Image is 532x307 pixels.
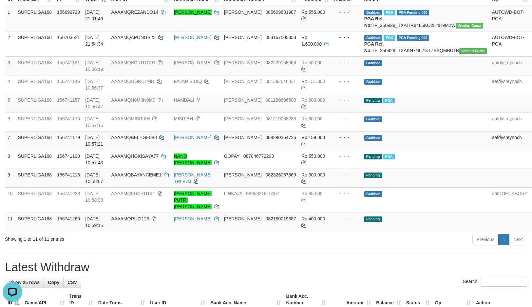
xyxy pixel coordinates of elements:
a: [PERSON_NAME] [174,135,212,140]
td: 10 [5,187,15,213]
span: [DATE] 10:57:15 [85,116,103,128]
td: 2 [5,31,15,56]
span: 156741146 [57,79,80,84]
div: - - - [334,115,359,122]
a: MISRIAH [174,116,193,121]
span: Grabbed [364,35,383,41]
span: AAAAMQN0M0N0M0 [111,97,155,103]
div: - - - [334,59,359,66]
td: AUTOWD-BOT-PGA [489,31,530,56]
a: Copy [44,277,64,288]
td: 8 [5,150,15,169]
input: Search: [481,277,527,287]
span: Pending [364,216,382,222]
span: Marked by aafchhiseyha [384,10,395,15]
span: [PERSON_NAME] [224,135,262,140]
a: Next [509,234,527,245]
span: AAAAMQBAYANCEME1 [111,172,161,177]
span: Grabbed [364,191,383,197]
span: AAAAMQGORDENN [111,79,154,84]
b: PGA Ref. No: [364,41,384,53]
span: [PERSON_NAME] [224,172,262,177]
td: aafDOEUKBORY [489,187,530,213]
span: Rp 159.000 [301,135,325,140]
span: AAAAMQMISRIAH [111,116,150,121]
label: Search: [463,277,527,287]
span: AAAAMQKUCRUT41 [111,191,155,196]
span: Grabbed [364,60,383,66]
div: - - - [334,190,359,197]
span: Rp 60.000 [301,116,323,121]
span: Copy 087846772293 to clipboard [243,153,274,159]
a: Show 25 rows [5,277,44,288]
span: [DATE] 21:01:46 [85,10,103,21]
a: NANO [PERSON_NAME] [174,153,212,165]
td: 5 [5,94,15,113]
a: [PERSON_NAME] [174,35,212,40]
span: Vendor URL: https://trx31.1velocity.biz [456,23,483,29]
td: aafdysreynoch [489,113,530,131]
span: [PERSON_NAME] [224,97,262,103]
span: 156741213 [57,172,80,177]
td: SUPERLIGA168 [15,6,55,31]
span: AAAAMQBELEGE888 [111,135,157,140]
td: aafdysreynoch [489,56,530,75]
span: [DATE] 10:58:38 [85,191,103,203]
span: Rp 151.000 [301,79,325,84]
span: Copy 082326057869 to clipboard [265,172,296,177]
button: Open LiveChat chat widget [3,3,22,22]
a: CSV [63,277,81,288]
span: [PERSON_NAME] [224,35,262,40]
span: Rp 555.000 [301,10,325,15]
a: [PERSON_NAME] [174,60,212,65]
div: - - - [334,172,359,178]
div: - - - [334,153,359,159]
a: Previous [472,234,499,245]
span: Pending [364,98,382,103]
span: Copy 081219068288 to clipboard [265,116,296,121]
span: Pending [364,173,382,178]
a: FAJAR SIDIQ [174,79,202,84]
span: Rp 600.000 [301,97,325,103]
span: [PERSON_NAME] [224,10,262,15]
span: [DATE] 10:56:47 [85,97,103,109]
td: 9 [5,169,15,187]
td: 6 [5,113,15,131]
span: PGA [383,154,395,159]
span: 156703621 [57,35,80,40]
span: Copy 081392648331 to clipboard [265,79,296,84]
div: - - - [334,78,359,85]
span: GOPAY [224,153,239,159]
td: 4 [5,75,15,94]
span: Copy 082180019387 to clipboard [265,216,296,221]
td: AUTOWD-BOT-PGA [489,6,530,31]
span: Copy [48,280,59,285]
td: SUPERLIGA168 [15,213,55,231]
span: AAAAMQBORUTO01 [111,60,155,65]
a: [PERSON_NAME] PUTRI [PERSON_NAME] [174,191,212,209]
td: TF_250929_TXATIR84L5KO2H4H9M2W [362,6,489,31]
span: [DATE] 10:56:19 [85,60,103,72]
td: SUPERLIGA168 [15,56,55,75]
span: [PERSON_NAME] [224,60,262,65]
span: [DATE] 10:56:37 [85,79,103,91]
td: SUPERLIGA168 [15,169,55,187]
div: - - - [334,97,359,103]
a: [PERSON_NAME] [174,10,212,15]
span: Copy 0895321816007 to clipboard [246,191,279,196]
span: [DATE] 21:54:34 [85,35,103,47]
span: Copy 085609631987 to clipboard [265,10,296,15]
div: - - - [334,9,359,15]
span: PGA Pending [397,10,429,15]
span: 156741260 [57,216,80,221]
a: [PERSON_NAME] [174,216,212,221]
span: [DATE] 10:57:21 [85,135,103,147]
div: - - - [334,134,359,141]
span: Grabbed [364,116,383,122]
span: 156741198 [57,153,80,159]
span: [DATE] 10:58:07 [85,172,103,184]
td: SUPERLIGA168 [15,187,55,213]
span: [DATE] 10:59:15 [85,216,103,228]
span: Copy 083167005358 to clipboard [265,35,296,40]
span: 156741175 [57,116,80,121]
